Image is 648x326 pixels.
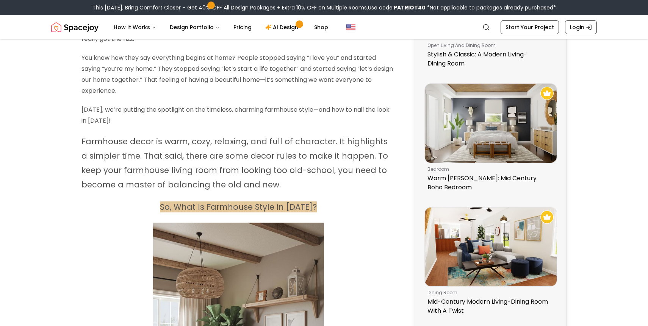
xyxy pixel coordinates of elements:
nav: Global [51,15,597,39]
a: Shop [308,20,334,35]
img: Warm Woods: Mid Century Boho Bedroom [425,84,557,163]
p: open living and dining room [427,42,551,48]
img: Recommended Spacejoy Design - Mid-Century Modern Living-Dining Room With A Twist [540,211,554,224]
div: This [DATE], Bring Comfort Closer – Get 40% OFF All Design Packages + Extra 10% OFF on Multiple R... [92,4,556,11]
img: United States [346,23,355,32]
span: So, What Is Farmhouse Style in [DATE]? [160,201,317,212]
a: AI Design [259,20,307,35]
p: bedroom [427,166,551,172]
span: Use code: [368,4,426,11]
p: [DATE], we’re putting the spotlight on the timeless, charming farmhouse style—and how to nail the... [81,105,395,126]
img: Recommended Spacejoy Design - Warm Woods: Mid Century Boho Bedroom [540,87,554,100]
p: Mid-Century Modern Living-Dining Room With A Twist [427,297,551,315]
button: How It Works [108,20,162,35]
a: Start Your Project [501,20,559,34]
p: Stylish & Classic: A Modern Living-Dining Room [427,50,551,68]
p: Warm [PERSON_NAME]: Mid Century Boho Bedroom [427,174,551,192]
a: Warm Woods: Mid Century Boho BedroomRecommended Spacejoy Design - Warm Woods: Mid Century Boho Be... [424,83,557,195]
img: Spacejoy Logo [51,20,99,35]
button: Design Portfolio [164,20,226,35]
p: You know how they say everything begins at home? People stopped saying “I love you” and started s... [81,53,395,96]
b: PATRIOT40 [394,4,426,11]
a: Pricing [227,20,258,35]
a: Spacejoy [51,20,99,35]
a: Mid-Century Modern Living-Dining Room With A TwistRecommended Spacejoy Design - Mid-Century Moder... [424,207,557,319]
a: Login [565,20,597,34]
img: Mid-Century Modern Living-Dining Room With A Twist [425,207,557,287]
span: *Not applicable to packages already purchased* [426,4,556,11]
span: Farmhouse decor is warm, cozy, relaxing, and full of character. It highlights a simpler time. Tha... [81,136,388,190]
p: dining room [427,290,551,296]
nav: Main [108,20,334,35]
